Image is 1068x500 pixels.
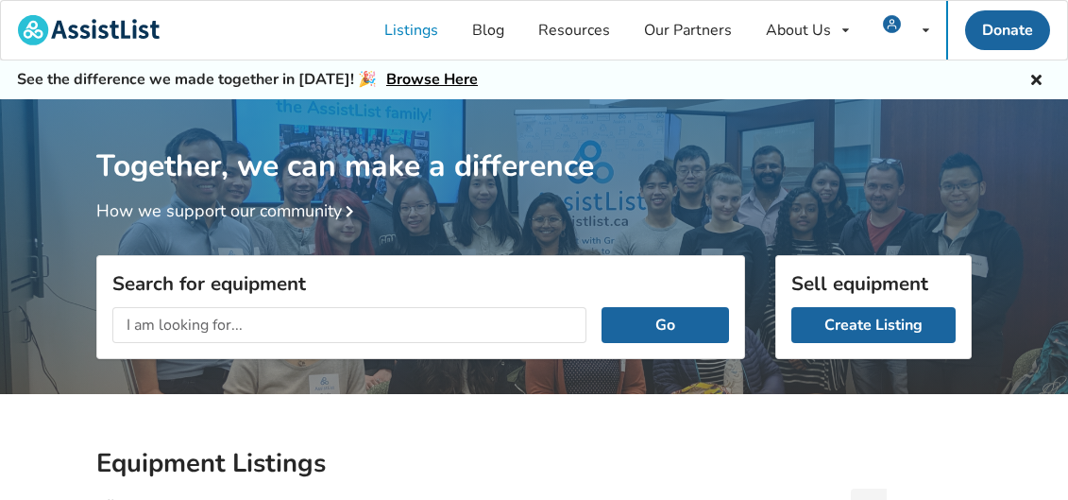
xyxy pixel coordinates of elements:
h3: Sell equipment [791,271,956,296]
a: Resources [521,1,627,60]
img: assistlist-logo [18,15,160,45]
a: Browse Here [386,69,478,90]
a: Blog [455,1,521,60]
a: Donate [965,10,1050,50]
h5: See the difference we made together in [DATE]! 🎉 [17,70,478,90]
h1: Together, we can make a difference [96,99,972,185]
h2: Equipment Listings [96,447,972,480]
div: About Us [766,23,831,38]
img: user icon [883,15,901,33]
a: Our Partners [627,1,749,60]
a: Create Listing [791,307,956,343]
a: Listings [367,1,455,60]
input: I am looking for... [112,307,586,343]
a: How we support our community [96,199,361,222]
h3: Search for equipment [112,271,729,296]
button: Go [602,307,729,343]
